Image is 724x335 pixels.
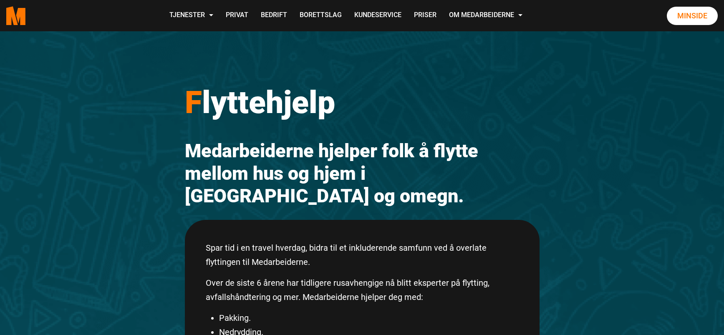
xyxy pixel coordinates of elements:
a: Borettslag [293,1,348,30]
li: Pakking. [219,311,519,325]
h2: Medarbeiderne hjelper folk å flytte mellom hus og hjem i [GEOGRAPHIC_DATA] og omegn. [185,140,540,207]
a: Om Medarbeiderne [443,1,529,30]
h1: lyttehjelp [185,83,540,121]
a: Privat [219,1,255,30]
a: Bedrift [255,1,293,30]
p: Spar tid i en travel hverdag, bidra til et inkluderende samfunn ved å overlate flyttingen til Med... [206,241,519,269]
p: Over de siste 6 årene har tidligere rusavhengige nå blitt eksperter på flytting, avfallshåndterin... [206,276,519,304]
span: F [185,84,202,121]
a: Minside [667,7,718,25]
a: Tjenester [163,1,219,30]
a: Kundeservice [348,1,408,30]
a: Priser [408,1,443,30]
